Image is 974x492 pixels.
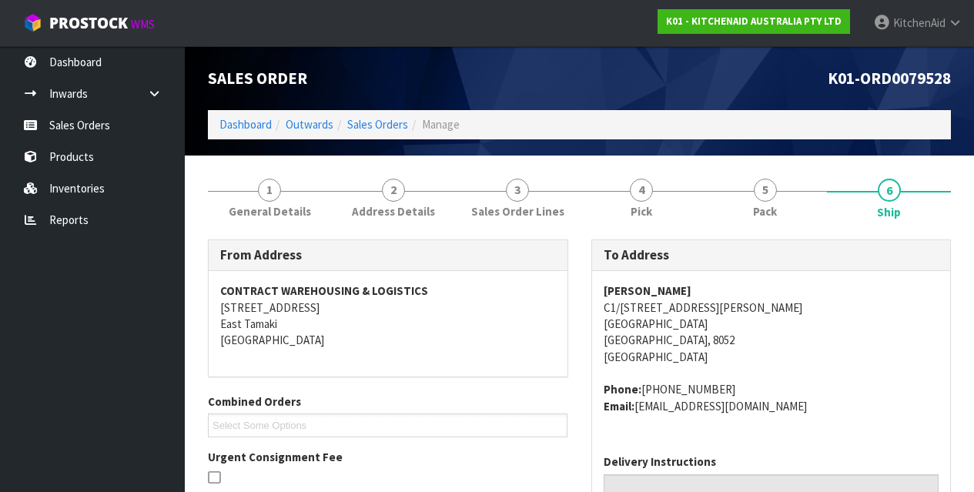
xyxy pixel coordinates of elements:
[604,248,939,263] h3: To Address
[208,68,307,89] span: Sales Order
[422,117,460,132] span: Manage
[604,381,939,414] address: [PHONE_NUMBER] [EMAIL_ADDRESS][DOMAIN_NAME]
[220,248,556,263] h3: From Address
[604,283,691,298] strong: [PERSON_NAME]
[220,283,556,349] address: [STREET_ADDRESS] East Tamaki [GEOGRAPHIC_DATA]
[506,179,529,202] span: 3
[754,179,777,202] span: 5
[877,204,901,220] span: Ship
[753,203,777,219] span: Pack
[347,117,408,132] a: Sales Orders
[258,179,281,202] span: 1
[630,179,653,202] span: 4
[604,283,939,365] address: C1/[STREET_ADDRESS][PERSON_NAME] [GEOGRAPHIC_DATA] [GEOGRAPHIC_DATA], 8052 [GEOGRAPHIC_DATA]
[220,283,428,298] strong: CONTRACT WAREHOUSING & LOGISTICS
[631,203,652,219] span: Pick
[131,17,155,32] small: WMS
[878,179,901,202] span: 6
[666,15,842,28] strong: K01 - KITCHENAID AUSTRALIA PTY LTD
[286,117,333,132] a: Outwards
[604,454,716,470] label: Delivery Instructions
[208,449,343,465] label: Urgent Consignment Fee
[23,13,42,32] img: cube-alt.png
[229,203,311,219] span: General Details
[382,179,405,202] span: 2
[604,399,634,413] strong: email
[208,393,301,410] label: Combined Orders
[604,382,641,397] strong: phone
[828,68,951,89] span: K01-ORD0079528
[219,117,272,132] a: Dashboard
[471,203,564,219] span: Sales Order Lines
[49,13,128,33] span: ProStock
[893,15,946,30] span: KitchenAid
[352,203,435,219] span: Address Details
